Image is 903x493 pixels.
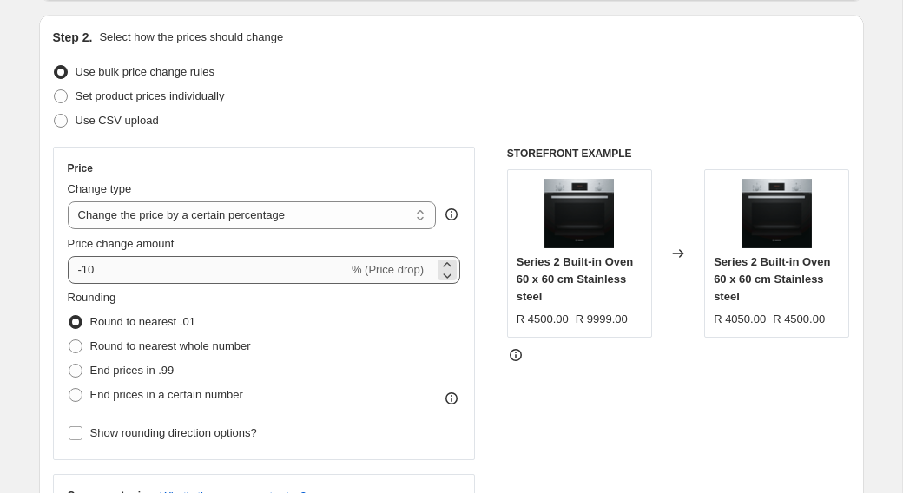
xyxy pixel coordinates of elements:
[352,263,424,276] span: % (Price drop)
[53,29,93,46] h2: Step 2.
[68,256,348,284] input: -15
[99,29,283,46] p: Select how the prices should change
[68,161,93,175] h3: Price
[90,388,243,401] span: End prices in a certain number
[76,89,225,102] span: Set product prices individually
[517,255,633,303] span: Series 2 Built-in Oven 60 x 60 cm Stainless steel
[714,311,766,328] div: R 4050.00
[544,179,614,248] img: series-2-built-in-oven-60-x-60-cm-stainless-steel-1798762_80x.webp
[90,364,175,377] span: End prices in .99
[773,311,825,328] strike: R 4500.00
[68,182,132,195] span: Change type
[76,114,159,127] span: Use CSV upload
[68,237,175,250] span: Price change amount
[443,206,460,223] div: help
[517,311,569,328] div: R 4500.00
[742,179,812,248] img: series-2-built-in-oven-60-x-60-cm-stainless-steel-1798762_80x.webp
[576,311,628,328] strike: R 9999.00
[90,426,257,439] span: Show rounding direction options?
[714,255,830,303] span: Series 2 Built-in Oven 60 x 60 cm Stainless steel
[76,65,214,78] span: Use bulk price change rules
[90,339,251,352] span: Round to nearest whole number
[68,291,116,304] span: Rounding
[90,315,195,328] span: Round to nearest .01
[507,147,850,161] h6: STOREFRONT EXAMPLE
